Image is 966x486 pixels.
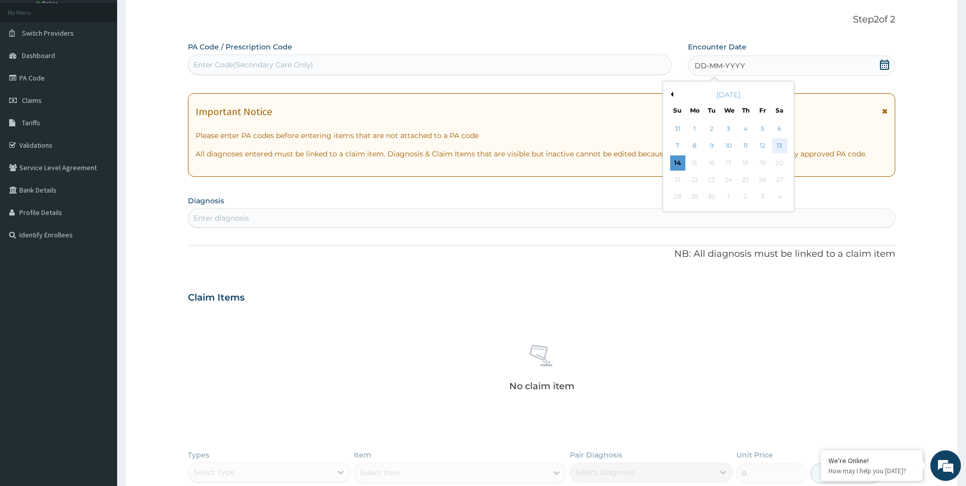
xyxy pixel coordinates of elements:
[829,467,915,475] p: How may I help you today?
[738,190,753,205] div: Not available Thursday, October 2nd, 2025
[670,139,685,154] div: Choose Sunday, September 7th, 2025
[721,121,736,137] div: Choose Wednesday, September 3rd, 2025
[673,106,682,115] div: Su
[53,57,171,70] div: Chat with us now
[196,130,888,141] p: Please enter PA codes before entering items that are not attached to a PA code
[772,155,787,171] div: Not available Saturday, September 20th, 2025
[668,92,673,97] button: Previous Month
[188,14,896,25] p: Step 2 of 2
[687,139,702,154] div: Choose Monday, September 8th, 2025
[687,155,702,171] div: Not available Monday, September 15th, 2025
[670,155,685,171] div: Choose Sunday, September 14th, 2025
[188,42,292,52] label: PA Code / Prescription Code
[758,106,767,115] div: Fr
[755,121,770,137] div: Choose Friday, September 5th, 2025
[687,172,702,187] div: Not available Monday, September 22nd, 2025
[22,29,74,38] span: Switch Providers
[687,190,702,205] div: Not available Monday, September 29th, 2025
[167,5,191,30] div: Minimize live chat window
[704,139,719,154] div: Choose Tuesday, September 9th, 2025
[704,172,719,187] div: Not available Tuesday, September 23rd, 2025
[721,172,736,187] div: Not available Wednesday, September 24th, 2025
[59,128,141,231] span: We're online!
[670,190,685,205] div: Not available Sunday, September 28th, 2025
[738,139,753,154] div: Choose Thursday, September 11th, 2025
[188,292,244,304] h3: Claim Items
[688,42,747,52] label: Encounter Date
[721,190,736,205] div: Not available Wednesday, October 1st, 2025
[695,61,745,71] span: DD-MM-YYYY
[22,118,40,127] span: Tariffs
[755,155,770,171] div: Not available Friday, September 19th, 2025
[772,190,787,205] div: Not available Saturday, October 4th, 2025
[776,106,784,115] div: Sa
[670,121,685,137] div: Choose Sunday, August 31st, 2025
[670,172,685,187] div: Not available Sunday, September 21st, 2025
[22,51,55,60] span: Dashboard
[721,139,736,154] div: Choose Wednesday, September 10th, 2025
[687,121,702,137] div: Choose Monday, September 1st, 2025
[755,190,770,205] div: Not available Friday, October 3rd, 2025
[772,172,787,187] div: Not available Saturday, September 27th, 2025
[829,456,915,465] div: We're Online!
[738,172,753,187] div: Not available Thursday, September 25th, 2025
[721,155,736,171] div: Not available Wednesday, September 17th, 2025
[194,60,313,70] div: Enter Code(Secondary Care Only)
[704,190,719,205] div: Not available Tuesday, September 30th, 2025
[704,155,719,171] div: Not available Tuesday, September 16th, 2025
[755,139,770,154] div: Choose Friday, September 12th, 2025
[772,139,787,154] div: Choose Saturday, September 13th, 2025
[5,278,194,314] textarea: Type your message and hit 'Enter'
[196,106,272,117] h1: Important Notice
[194,213,249,223] div: Enter diagnosis
[188,248,896,261] p: NB: All diagnosis must be linked to a claim item
[509,381,574,391] p: No claim item
[196,149,888,159] p: All diagnoses entered must be linked to a claim item. Diagnosis & Claim Items that are visible bu...
[738,121,753,137] div: Choose Thursday, September 4th, 2025
[667,90,790,100] div: [DATE]
[741,106,750,115] div: Th
[22,96,42,105] span: Claims
[704,121,719,137] div: Choose Tuesday, September 2nd, 2025
[669,121,788,206] div: month 2025-09
[188,196,224,206] label: Diagnosis
[19,51,41,76] img: d_794563401_company_1708531726252_794563401
[690,106,699,115] div: Mo
[772,121,787,137] div: Choose Saturday, September 6th, 2025
[724,106,733,115] div: We
[755,172,770,187] div: Not available Friday, September 26th, 2025
[707,106,716,115] div: Tu
[738,155,753,171] div: Not available Thursday, September 18th, 2025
